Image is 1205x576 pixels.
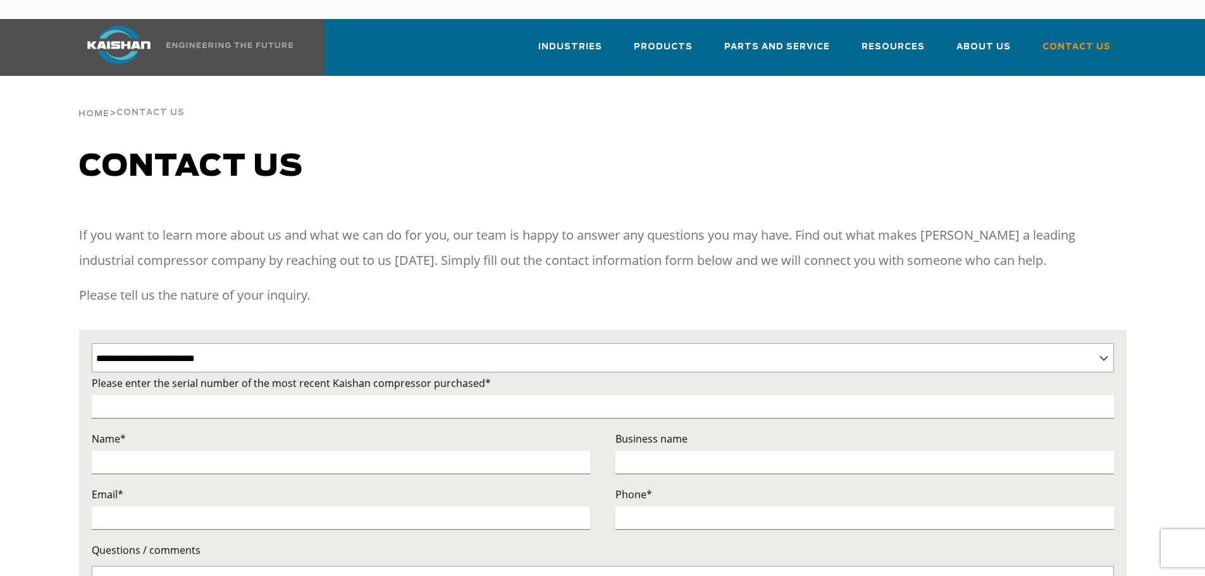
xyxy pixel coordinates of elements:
[71,26,166,64] img: kaishan logo
[862,40,925,54] span: Resources
[724,40,830,54] span: Parts and Service
[634,30,693,73] a: Products
[862,30,925,73] a: Resources
[78,76,185,124] div: >
[79,223,1127,273] p: If you want to learn more about us and what we can do for you, our team is happy to answer any qu...
[116,109,185,117] span: Contact Us
[724,30,830,73] a: Parts and Service
[538,40,602,54] span: Industries
[166,42,293,48] img: Engineering the future
[92,486,590,503] label: Email*
[78,107,109,119] a: Home
[79,152,303,182] span: Contact us
[956,30,1011,73] a: About Us
[634,40,693,54] span: Products
[615,486,1114,503] label: Phone*
[615,430,1114,448] label: Business name
[956,40,1011,54] span: About Us
[71,19,295,76] a: Kaishan USA
[92,430,590,448] label: Name*
[78,110,109,118] span: Home
[1042,30,1111,73] a: Contact Us
[79,283,1127,308] p: Please tell us the nature of your inquiry.
[538,30,602,73] a: Industries
[92,374,1114,392] label: Please enter the serial number of the most recent Kaishan compressor purchased*
[1042,40,1111,54] span: Contact Us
